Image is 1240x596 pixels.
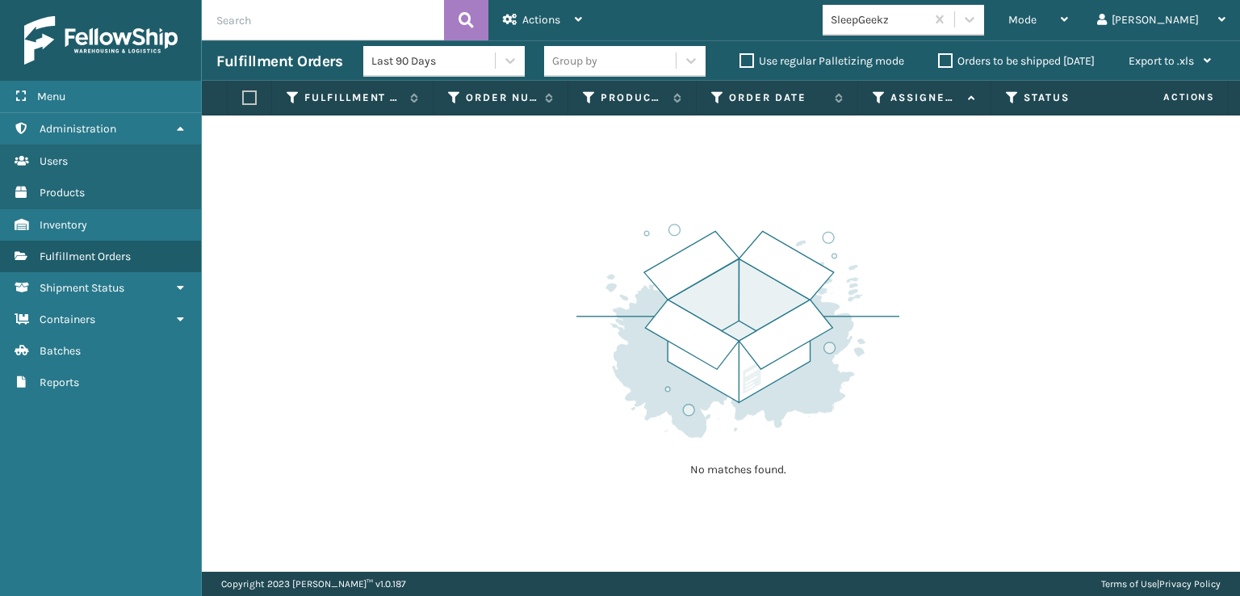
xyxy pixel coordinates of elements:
span: Actions [522,13,560,27]
p: Copyright 2023 [PERSON_NAME]™ v 1.0.187 [221,572,406,596]
a: Terms of Use [1101,578,1157,590]
span: Actions [1112,84,1225,111]
span: Inventory [40,218,87,232]
a: Privacy Policy [1159,578,1221,590]
span: Menu [37,90,65,103]
label: Orders to be shipped [DATE] [938,54,1095,68]
div: | [1101,572,1221,596]
label: Use regular Palletizing mode [739,54,904,68]
div: Group by [552,52,597,69]
label: Status [1024,90,1121,105]
div: SleepGeekz [831,11,927,28]
div: Last 90 Days [371,52,496,69]
span: Users [40,154,68,168]
span: Export to .xls [1129,54,1194,68]
span: Shipment Status [40,281,124,295]
span: Fulfillment Orders [40,250,131,263]
h3: Fulfillment Orders [216,52,342,71]
span: Containers [40,313,95,326]
label: Assigned Carrier Service [890,90,960,105]
label: Order Date [729,90,827,105]
span: Administration [40,122,116,136]
span: Reports [40,376,79,389]
label: Product SKU [601,90,665,105]
span: Batches [40,344,81,358]
span: Mode [1008,13,1037,27]
label: Order Number [466,90,537,105]
span: Products [40,186,85,199]
label: Fulfillment Order Id [304,90,402,105]
img: logo [24,16,178,65]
